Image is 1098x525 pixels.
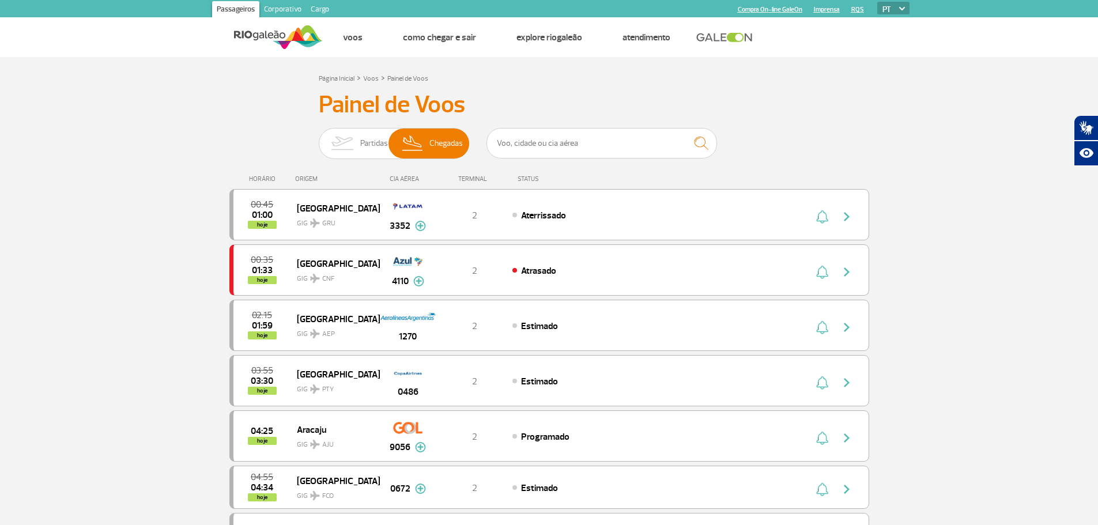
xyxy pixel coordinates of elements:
span: 2025-09-26 03:55:00 [251,367,273,375]
div: TERMINAL [437,175,512,183]
img: sino-painel-voo.svg [816,265,828,279]
button: Abrir tradutor de língua de sinais. [1074,115,1098,141]
span: 4110 [392,274,409,288]
span: Aterrissado [521,210,566,221]
img: destiny_airplane.svg [310,274,320,283]
span: 2025-09-26 04:55:00 [251,473,273,481]
span: GIG [297,485,371,501]
span: Chegadas [429,129,463,158]
span: Programado [521,431,569,443]
img: slider-embarque [324,129,360,158]
span: Aracaju [297,422,371,437]
img: seta-direita-painel-voo.svg [840,210,854,224]
span: hoje [248,221,277,229]
span: 2 [472,431,477,443]
span: [GEOGRAPHIC_DATA] [297,311,371,326]
span: 2 [472,376,477,387]
span: 0672 [390,482,410,496]
span: 2025-09-26 04:34:00 [251,484,273,492]
span: 2025-09-26 02:15:00 [252,311,272,319]
span: 2025-09-26 00:35:00 [251,256,273,264]
img: seta-direita-painel-voo.svg [840,265,854,279]
span: [GEOGRAPHIC_DATA] [297,473,371,488]
a: Cargo [306,1,334,20]
div: STATUS [512,175,606,183]
div: CIA AÉREA [379,175,437,183]
img: destiny_airplane.svg [310,491,320,500]
span: 2 [472,482,477,494]
span: PTY [322,384,334,395]
a: Explore RIOgaleão [516,32,582,43]
a: RQS [851,6,864,13]
a: > [381,71,385,84]
span: 9056 [390,440,410,454]
div: ORIGEM [295,175,379,183]
span: [GEOGRAPHIC_DATA] [297,367,371,382]
span: [GEOGRAPHIC_DATA] [297,256,371,271]
span: Estimado [521,320,558,332]
a: Voos [343,32,363,43]
a: Voos [363,74,379,83]
img: destiny_airplane.svg [310,440,320,449]
span: hoje [248,437,277,445]
span: hoje [248,331,277,339]
span: Atrasado [521,265,556,277]
span: Estimado [521,482,558,494]
img: seta-direita-painel-voo.svg [840,482,854,496]
a: Atendimento [622,32,670,43]
a: Painel de Voos [387,74,428,83]
a: > [357,71,361,84]
span: [GEOGRAPHIC_DATA] [297,201,371,216]
a: Imprensa [814,6,840,13]
a: Passageiros [212,1,259,20]
span: Partidas [360,129,388,158]
span: hoje [248,387,277,395]
span: 2025-09-26 01:00:00 [252,211,273,219]
img: seta-direita-painel-voo.svg [840,431,854,445]
img: destiny_airplane.svg [310,384,320,394]
span: GRU [322,218,335,229]
img: seta-direita-painel-voo.svg [840,376,854,390]
span: GIG [297,378,371,395]
span: AJU [322,440,334,450]
span: 2025-09-26 01:59:00 [252,322,273,330]
img: sino-painel-voo.svg [816,482,828,496]
img: sino-painel-voo.svg [816,376,828,390]
span: Estimado [521,376,558,387]
div: Plugin de acessibilidade da Hand Talk. [1074,115,1098,166]
span: hoje [248,276,277,284]
a: Página Inicial [319,74,354,83]
img: slider-desembarque [396,129,430,158]
button: Abrir recursos assistivos. [1074,141,1098,166]
img: mais-info-painel-voo.svg [413,276,424,286]
span: GIG [297,267,371,284]
span: 2 [472,210,477,221]
span: 0486 [398,385,418,399]
span: 2025-09-26 00:45:00 [251,201,273,209]
img: destiny_airplane.svg [310,218,320,228]
img: destiny_airplane.svg [310,329,320,338]
img: seta-direita-painel-voo.svg [840,320,854,334]
div: HORÁRIO [233,175,296,183]
img: sino-painel-voo.svg [816,431,828,445]
span: 2025-09-26 03:30:00 [251,377,273,385]
h3: Painel de Voos [319,90,780,119]
span: 2025-09-26 01:33:00 [252,266,273,274]
span: GIG [297,433,371,450]
span: 1270 [399,330,417,343]
img: mais-info-painel-voo.svg [415,442,426,452]
input: Voo, cidade ou cia aérea [486,128,717,158]
span: 2 [472,265,477,277]
span: hoje [248,493,277,501]
span: FCO [322,491,334,501]
img: sino-painel-voo.svg [816,320,828,334]
a: Compra On-line GaleOn [738,6,802,13]
img: sino-painel-voo.svg [816,210,828,224]
span: 2025-09-26 04:25:00 [251,427,273,435]
img: mais-info-painel-voo.svg [415,221,426,231]
a: Como chegar e sair [403,32,476,43]
span: CNF [322,274,334,284]
span: GIG [297,212,371,229]
span: GIG [297,323,371,339]
span: 2 [472,320,477,332]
